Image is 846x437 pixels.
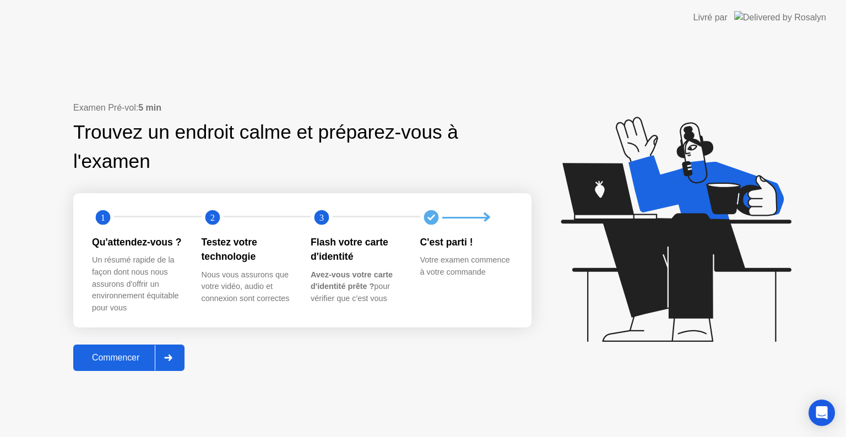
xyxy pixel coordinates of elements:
[77,353,155,363] div: Commencer
[138,103,161,112] b: 5 min
[420,254,512,278] div: Votre examen commence à votre commande
[73,345,185,371] button: Commencer
[210,212,214,223] text: 2
[202,235,294,264] div: Testez votre technologie
[92,254,184,314] div: Un résumé rapide de la façon dont nous nous assurons d'offrir un environnement équitable pour vous
[319,212,324,223] text: 3
[693,11,728,24] div: Livré par
[73,101,532,114] div: Examen Pré-vol:
[734,11,826,24] img: Delivered by Rosalyn
[311,270,393,291] b: Avez-vous votre carte d'identité prête ?
[101,212,105,223] text: 1
[420,235,512,249] div: C'est parti !
[92,235,184,249] div: Qu'attendez-vous ?
[73,118,462,176] div: Trouvez un endroit calme et préparez-vous à l'examen
[311,235,403,264] div: Flash votre carte d'identité
[202,269,294,305] div: Nous vous assurons que votre vidéo, audio et connexion sont correctes
[311,269,403,305] div: pour vérifier que c'est vous
[809,400,835,426] div: Open Intercom Messenger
